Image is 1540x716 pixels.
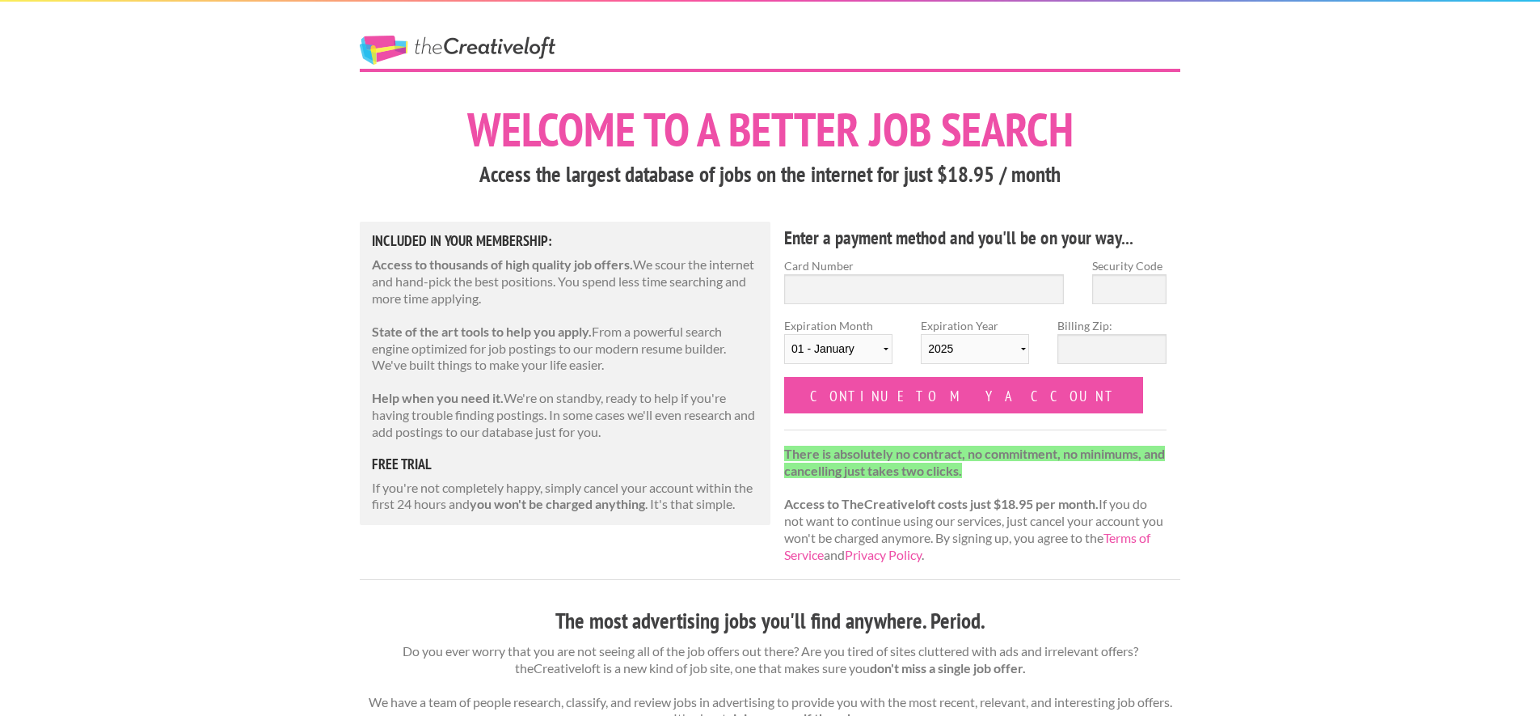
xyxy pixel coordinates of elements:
[921,334,1029,364] select: Expiration Year
[845,547,922,562] a: Privacy Policy
[784,225,1167,251] h4: Enter a payment method and you'll be on your way...
[372,256,633,272] strong: Access to thousands of high quality job offers.
[360,36,555,65] a: The Creative Loft
[784,257,1064,274] label: Card Number
[784,496,1099,511] strong: Access to TheCreativeloft costs just $18.95 per month.
[784,377,1143,413] input: Continue to my account
[372,256,758,307] p: We scour the internet and hand-pick the best positions. You spend less time searching and more ti...
[1057,317,1166,334] label: Billing Zip:
[372,457,758,472] h5: free trial
[360,106,1180,153] h1: Welcome to a better job search
[784,530,1150,562] a: Terms of Service
[360,159,1180,190] h3: Access the largest database of jobs on the internet for just $18.95 / month
[1092,257,1167,274] label: Security Code
[372,390,504,405] strong: Help when you need it.
[784,446,1165,478] strong: There is absolutely no contract, no commitment, no minimums, and cancelling just takes two clicks.
[784,334,892,364] select: Expiration Month
[784,317,892,377] label: Expiration Month
[470,496,645,511] strong: you won't be charged anything
[372,390,758,440] p: We're on standby, ready to help if you're having trouble finding postings. In some cases we'll ev...
[372,234,758,248] h5: Included in Your Membership:
[372,324,758,374] p: From a powerful search engine optimized for job postings to our modern resume builder. We've buil...
[921,317,1029,377] label: Expiration Year
[372,480,758,514] p: If you're not completely happy, simply cancel your account within the first 24 hours and . It's t...
[784,446,1167,564] p: If you do not want to continue using our services, just cancel your account you won't be charged ...
[870,660,1026,676] strong: don't miss a single job offer.
[372,324,592,339] strong: State of the art tools to help you apply.
[360,606,1180,637] h3: The most advertising jobs you'll find anywhere. Period.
